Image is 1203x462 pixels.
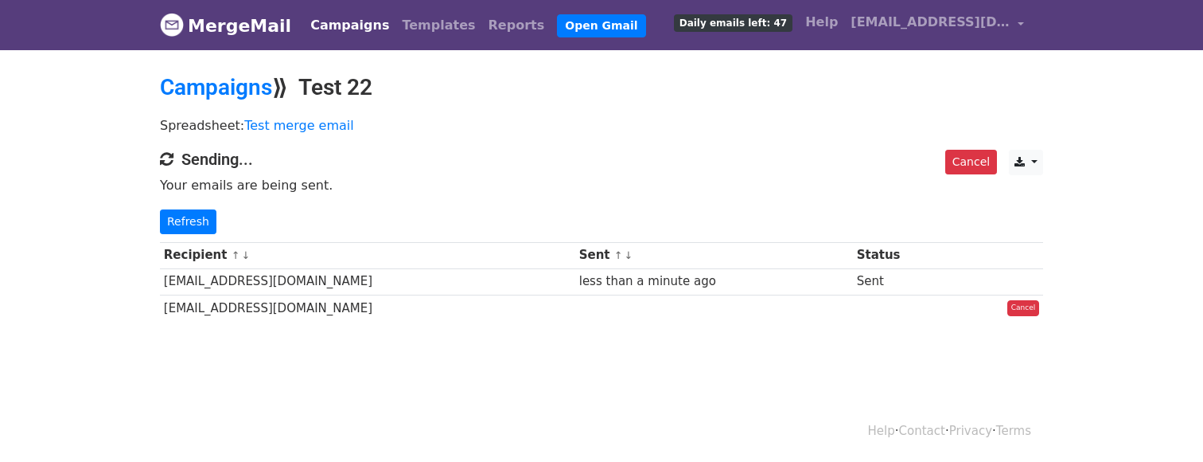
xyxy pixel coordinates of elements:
img: MergeMail logo [160,13,184,37]
a: Reports [482,10,551,41]
a: ↓ [241,249,250,261]
a: MergeMail [160,9,291,42]
a: ↑ [232,249,240,261]
div: Chat Widget [847,25,1203,462]
a: Campaigns [160,74,272,100]
a: Templates [395,10,481,41]
td: [EMAIL_ADDRESS][DOMAIN_NAME] [160,295,575,321]
a: Refresh [160,209,216,234]
span: [EMAIL_ADDRESS][DOMAIN_NAME] [851,13,1010,32]
a: Open Gmail [557,14,645,37]
a: ↑ [614,249,623,261]
a: Campaigns [304,10,395,41]
a: [EMAIL_ADDRESS][DOMAIN_NAME] [844,6,1030,44]
th: Sent [575,242,853,268]
span: Daily emails left: 47 [674,14,792,32]
h2: ⟫ Test 22 [160,74,1043,101]
iframe: To enrich screen reader interactions, please activate Accessibility in Grammarly extension settings [847,25,1203,462]
h4: Sending... [160,150,1043,169]
div: less than a minute ago [579,272,849,291]
p: Spreadsheet: [160,117,1043,134]
a: ↓ [625,249,633,261]
a: Help [799,6,844,38]
a: Daily emails left: 47 [668,6,799,38]
p: Your emails are being sent. [160,177,1043,194]
td: [EMAIL_ADDRESS][DOMAIN_NAME] [160,268,575,295]
th: Recipient [160,242,575,268]
a: Test merge email [244,118,354,133]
